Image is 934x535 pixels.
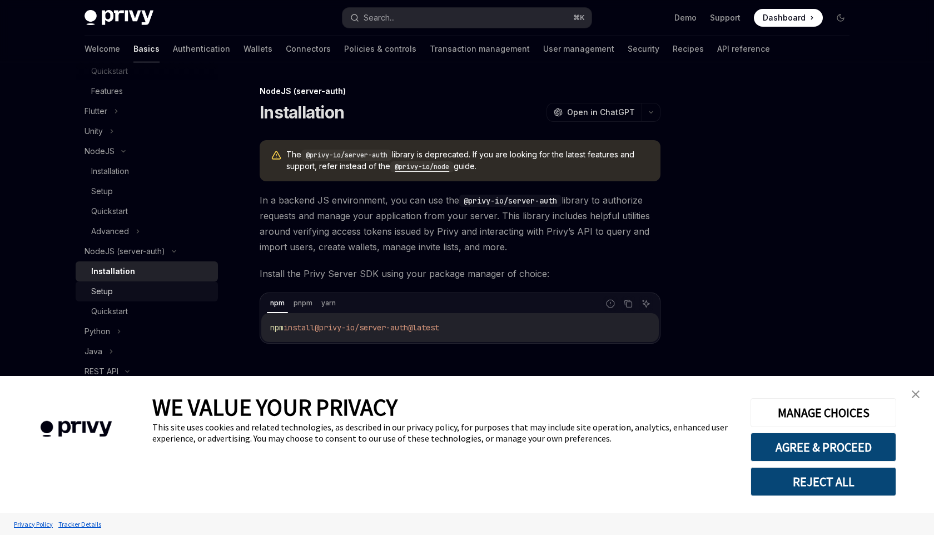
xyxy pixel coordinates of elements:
[76,161,218,181] a: Installation
[628,375,659,386] a: Setup
[11,514,56,534] a: Privacy Policy
[76,181,218,201] a: Setup
[573,13,585,22] span: ⌘ K
[267,296,288,310] div: npm
[717,36,770,62] a: API reference
[260,266,660,281] span: Install the Privy Server SDK using your package manager of choice:
[270,323,284,333] span: npm
[91,185,113,198] div: Setup
[76,281,218,301] a: Setup
[91,305,128,318] div: Quickstart
[832,9,849,27] button: Toggle dark mode
[286,36,331,62] a: Connectors
[85,125,103,138] div: Unity
[91,85,123,98] div: Features
[260,102,344,122] h1: Installation
[85,10,153,26] img: dark logo
[459,195,562,207] code: @privy-io/server-auth
[85,365,118,378] div: REST API
[628,36,659,62] a: Security
[364,11,395,24] div: Search...
[260,192,660,255] span: In a backend JS environment, you can use the library to authorize requests and manage your applic...
[621,296,635,311] button: Copy the contents from the code block
[271,150,282,161] svg: Warning
[628,375,651,386] span: Setup
[76,81,218,101] a: Features
[763,12,806,23] span: Dashboard
[673,36,704,62] a: Recipes
[390,161,454,171] a: @privy-io/node
[260,86,660,97] div: NodeJS (server-auth)
[85,245,165,258] div: NodeJS (server-auth)
[710,12,741,23] a: Support
[390,161,454,172] code: @privy-io/node
[751,398,896,427] button: MANAGE CHOICES
[751,433,896,462] button: AGREE & PROCEED
[344,36,416,62] a: Policies & controls
[905,383,927,405] a: close banner
[284,323,315,333] span: install
[639,296,653,311] button: Ask AI
[301,150,392,161] code: @privy-io/server-auth
[91,165,129,178] div: Installation
[152,422,734,444] div: This site uses cookies and related technologies, as described in our privacy policy, for purposes...
[754,9,823,27] a: Dashboard
[603,296,618,311] button: Report incorrect code
[751,467,896,496] button: REJECT ALL
[85,105,107,118] div: Flutter
[430,36,530,62] a: Transaction management
[543,36,614,62] a: User management
[76,261,218,281] a: Installation
[91,225,129,238] div: Advanced
[269,375,376,386] span: Migrating from server-auth
[85,325,110,338] div: Python
[152,393,398,422] span: WE VALUE YOUR PRIVACY
[290,296,316,310] div: pnpm
[85,345,102,358] div: Java
[286,149,649,172] span: The library is deprecated. If you are looking for the latest features and support, refer instead ...
[133,36,160,62] a: Basics
[91,285,113,298] div: Setup
[244,36,272,62] a: Wallets
[261,375,376,386] a: Migrating from server-auth
[674,12,697,23] a: Demo
[547,103,642,122] button: Open in ChatGPT
[318,296,339,310] div: yarn
[912,390,920,398] img: close banner
[17,405,136,453] img: company logo
[91,265,135,278] div: Installation
[567,107,635,118] span: Open in ChatGPT
[315,323,439,333] span: @privy-io/server-auth@latest
[76,201,218,221] a: Quickstart
[173,36,230,62] a: Authentication
[342,8,592,28] button: Search...⌘K
[76,301,218,321] a: Quickstart
[91,205,128,218] div: Quickstart
[56,514,104,534] a: Tracker Details
[85,36,120,62] a: Welcome
[85,145,115,158] div: NodeJS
